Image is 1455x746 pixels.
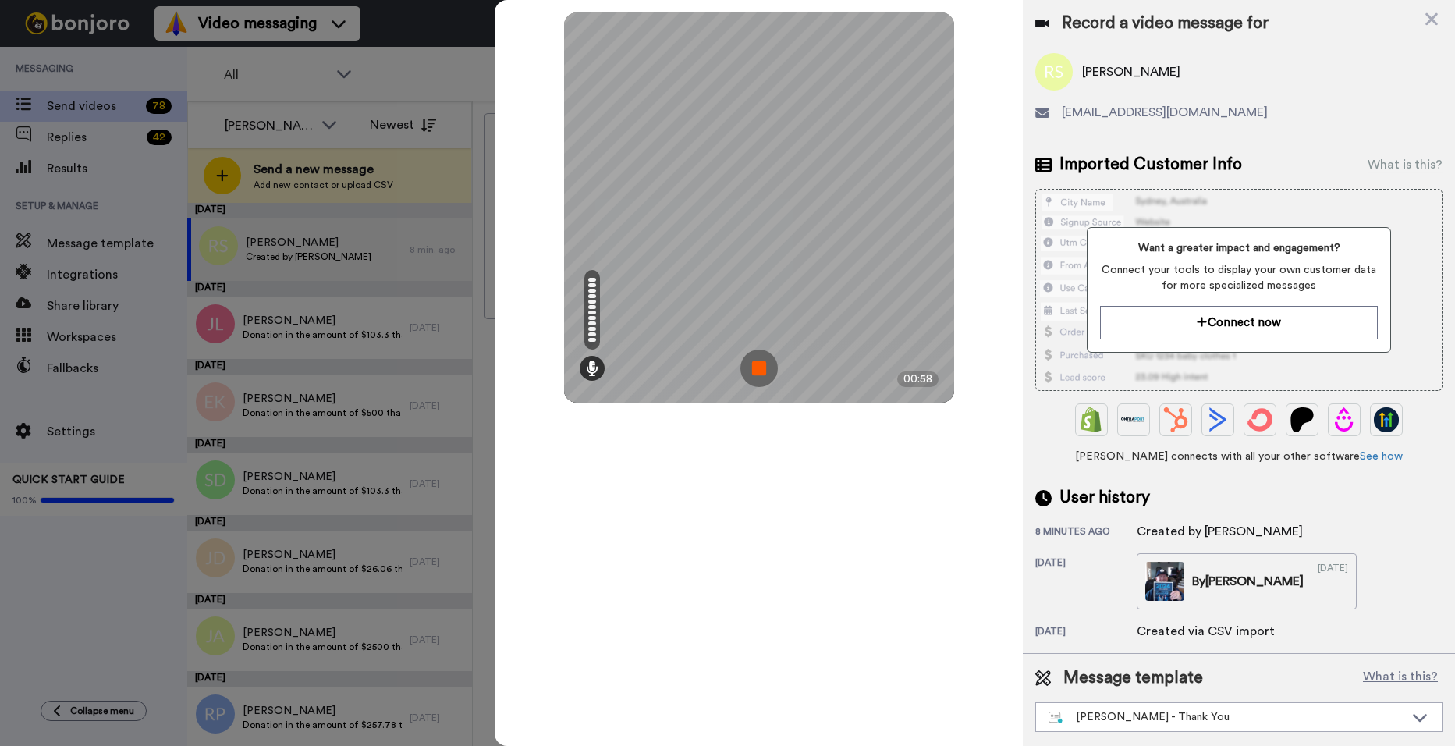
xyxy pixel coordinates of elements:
img: Ontraport [1121,407,1146,432]
img: ActiveCampaign [1205,407,1230,432]
div: [DATE] [1035,556,1137,609]
img: nextgen-template.svg [1049,712,1063,724]
img: GoHighLevel [1374,407,1399,432]
span: [EMAIL_ADDRESS][DOMAIN_NAME] [1062,103,1268,122]
a: By[PERSON_NAME][DATE] [1137,553,1357,609]
img: Patreon [1290,407,1315,432]
span: Connect your tools to display your own customer data for more specialized messages [1100,262,1378,293]
img: Drip [1332,407,1357,432]
div: What is this? [1368,155,1443,174]
div: Created via CSV import [1137,622,1275,641]
span: [PERSON_NAME] connects with all your other software [1035,449,1443,464]
span: Message template [1063,666,1203,690]
button: Connect now [1100,306,1378,339]
img: 221fb421-ac60-4912-ab97-ad3719abb723-thumb.jpg [1145,562,1184,601]
div: [DATE] [1318,562,1348,601]
div: Created by [PERSON_NAME] [1137,522,1303,541]
span: User history [1059,486,1150,510]
span: Want a greater impact and engagement? [1100,240,1378,256]
div: By [PERSON_NAME] [1192,572,1304,591]
img: ConvertKit [1247,407,1272,432]
div: 8 minutes ago [1035,525,1137,541]
div: [PERSON_NAME] - Thank You [1049,709,1404,725]
img: Hubspot [1163,407,1188,432]
div: 00:58 [897,371,939,387]
button: What is this? [1358,666,1443,690]
a: See how [1360,451,1403,462]
img: ic_record_stop.svg [740,350,778,387]
span: Imported Customer Info [1059,153,1242,176]
div: [DATE] [1035,625,1137,641]
img: Shopify [1079,407,1104,432]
